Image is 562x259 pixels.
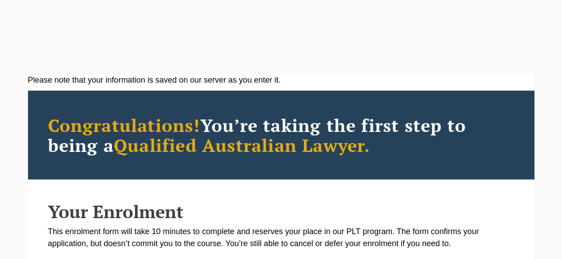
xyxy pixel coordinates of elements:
span: Qualified Australian Lawyer. [114,133,371,157]
div: Please note that your information is saved on our server as you enter it. [28,74,534,86]
h2: Your Enrolment [48,202,514,221]
span: Congratulations! [48,113,200,137]
h2: You’re taking the first step to being a [48,115,514,155]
